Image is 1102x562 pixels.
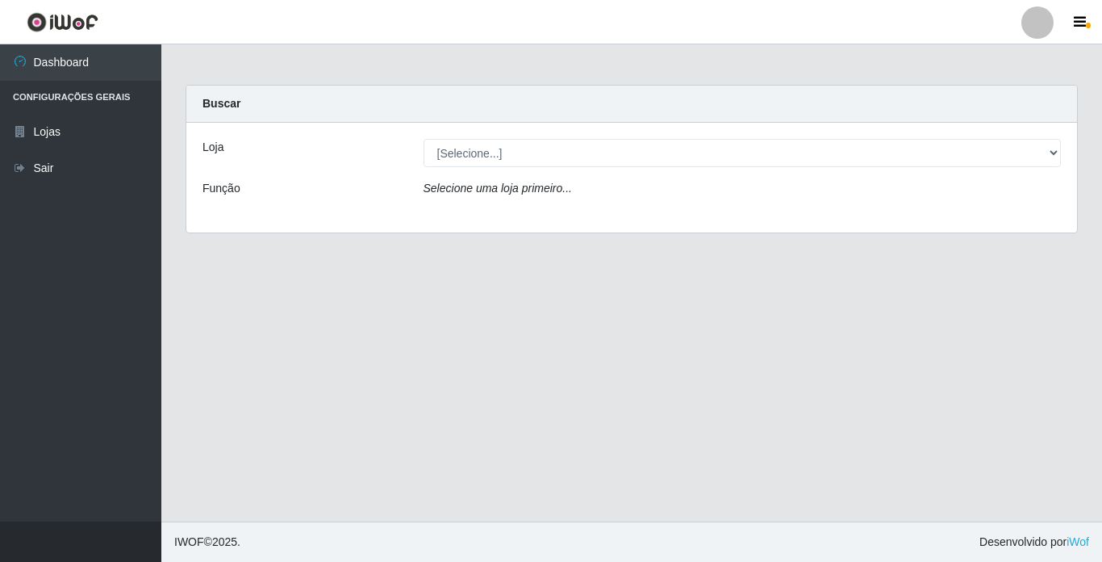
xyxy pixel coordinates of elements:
[979,534,1089,551] span: Desenvolvido por
[174,534,240,551] span: © 2025 .
[202,97,240,110] strong: Buscar
[424,182,572,195] i: Selecione uma loja primeiro...
[202,139,223,156] label: Loja
[202,180,240,197] label: Função
[174,535,204,548] span: IWOF
[1067,535,1089,548] a: iWof
[27,12,98,32] img: CoreUI Logo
